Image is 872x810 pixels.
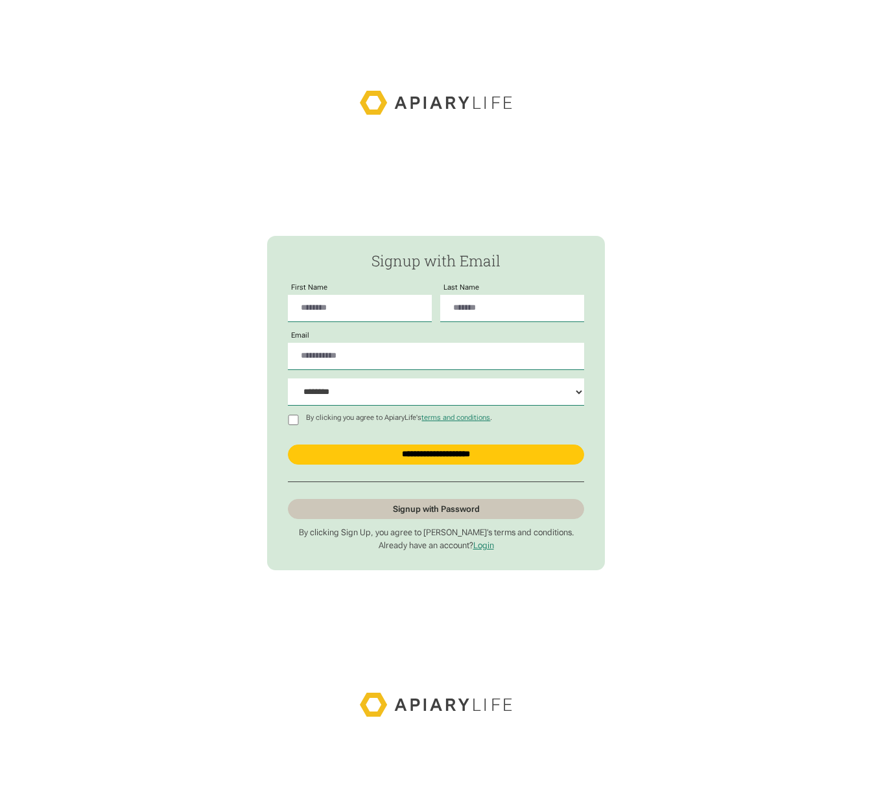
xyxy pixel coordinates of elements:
[288,253,584,269] h2: Signup with Email
[288,284,331,292] label: First Name
[288,540,584,551] p: Already have an account?
[303,414,497,422] p: By clicking you agree to ApiaryLife's .
[473,540,494,550] a: Login
[440,284,483,292] label: Last Name
[267,236,606,570] form: Passwordless Signup
[421,413,490,422] a: terms and conditions
[288,332,313,340] label: Email
[288,527,584,538] p: By clicking Sign Up, you agree to [PERSON_NAME]’s terms and conditions.
[288,499,584,519] a: Signup with Password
